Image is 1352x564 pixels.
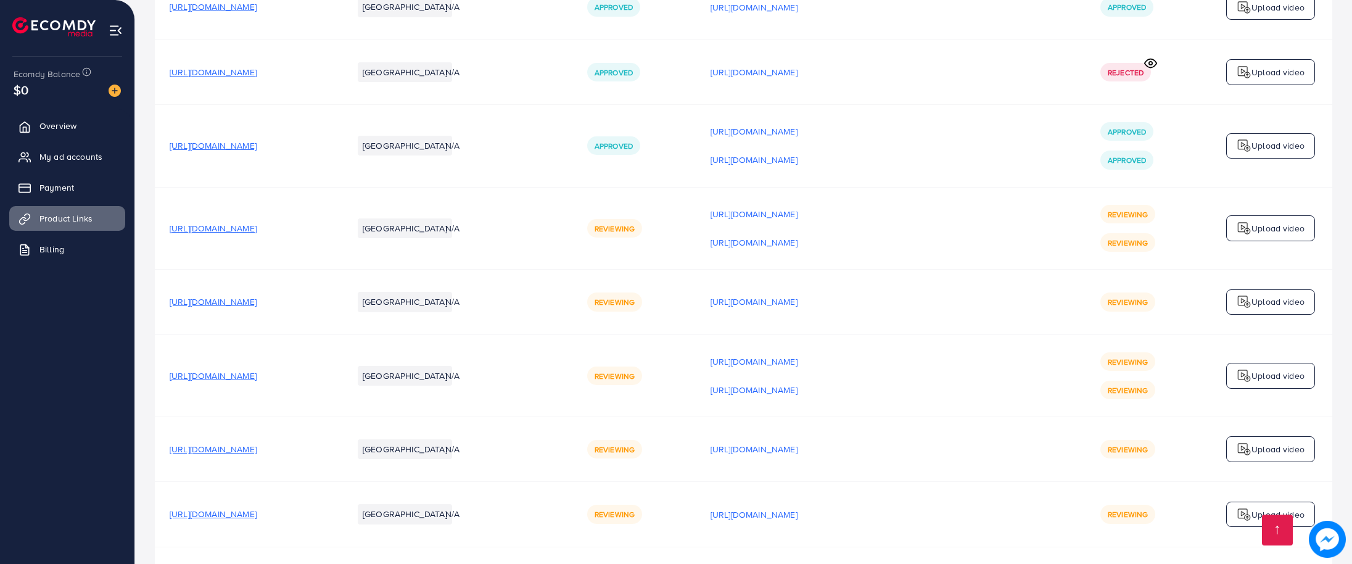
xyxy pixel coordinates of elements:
[358,504,452,524] li: [GEOGRAPHIC_DATA]
[358,292,452,312] li: [GEOGRAPHIC_DATA]
[12,17,96,36] img: logo
[445,296,460,308] span: N/A
[711,65,798,80] p: [URL][DOMAIN_NAME]
[1237,442,1251,457] img: logo
[170,443,257,455] span: [URL][DOMAIN_NAME]
[595,444,635,455] span: Reviewing
[9,114,125,138] a: Overview
[1237,221,1251,236] img: logo
[1309,521,1346,558] img: image
[445,139,460,152] span: N/A
[445,222,460,234] span: N/A
[170,222,257,234] span: [URL][DOMAIN_NAME]
[1251,65,1305,80] p: Upload video
[358,366,452,386] li: [GEOGRAPHIC_DATA]
[358,62,452,82] li: [GEOGRAPHIC_DATA]
[39,243,64,255] span: Billing
[9,206,125,231] a: Product Links
[170,139,257,152] span: [URL][DOMAIN_NAME]
[1251,442,1305,457] p: Upload video
[109,85,121,97] img: image
[711,383,798,397] p: [URL][DOMAIN_NAME]
[358,136,452,156] li: [GEOGRAPHIC_DATA]
[1237,294,1251,309] img: logo
[711,294,798,309] p: [URL][DOMAIN_NAME]
[1251,221,1305,236] p: Upload video
[711,354,798,369] p: [URL][DOMAIN_NAME]
[1108,155,1146,165] span: Approved
[1237,507,1251,522] img: logo
[39,151,102,163] span: My ad accounts
[595,297,635,307] span: Reviewing
[1108,297,1148,307] span: Reviewing
[445,1,460,13] span: N/A
[39,212,93,225] span: Product Links
[595,67,633,78] span: Approved
[711,442,798,457] p: [URL][DOMAIN_NAME]
[445,66,460,78] span: N/A
[595,2,633,12] span: Approved
[595,371,635,381] span: Reviewing
[1237,368,1251,383] img: logo
[170,66,257,78] span: [URL][DOMAIN_NAME]
[711,152,798,167] p: [URL][DOMAIN_NAME]
[14,81,28,99] span: $0
[445,508,460,520] span: N/A
[14,68,80,80] span: Ecomdy Balance
[1108,209,1148,220] span: Reviewing
[39,181,74,194] span: Payment
[1251,138,1305,153] p: Upload video
[9,237,125,262] a: Billing
[39,120,76,132] span: Overview
[1237,65,1251,80] img: logo
[1108,2,1146,12] span: Approved
[1108,67,1144,78] span: Rejected
[595,509,635,520] span: Reviewing
[358,218,452,238] li: [GEOGRAPHIC_DATA]
[1237,138,1251,153] img: logo
[595,223,635,234] span: Reviewing
[711,124,798,139] p: [URL][DOMAIN_NAME]
[445,370,460,382] span: N/A
[170,508,257,520] span: [URL][DOMAIN_NAME]
[711,207,798,222] p: [URL][DOMAIN_NAME]
[170,296,257,308] span: [URL][DOMAIN_NAME]
[9,175,125,200] a: Payment
[1108,509,1148,520] span: Reviewing
[1251,294,1305,309] p: Upload video
[109,23,123,38] img: menu
[358,439,452,459] li: [GEOGRAPHIC_DATA]
[711,507,798,522] p: [URL][DOMAIN_NAME]
[1108,444,1148,455] span: Reviewing
[9,144,125,169] a: My ad accounts
[595,141,633,151] span: Approved
[170,370,257,382] span: [URL][DOMAIN_NAME]
[170,1,257,13] span: [URL][DOMAIN_NAME]
[1251,507,1305,522] p: Upload video
[1108,126,1146,137] span: Approved
[1251,368,1305,383] p: Upload video
[1108,238,1148,248] span: Reviewing
[711,235,798,250] p: [URL][DOMAIN_NAME]
[445,443,460,455] span: N/A
[1108,357,1148,367] span: Reviewing
[1108,385,1148,396] span: Reviewing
